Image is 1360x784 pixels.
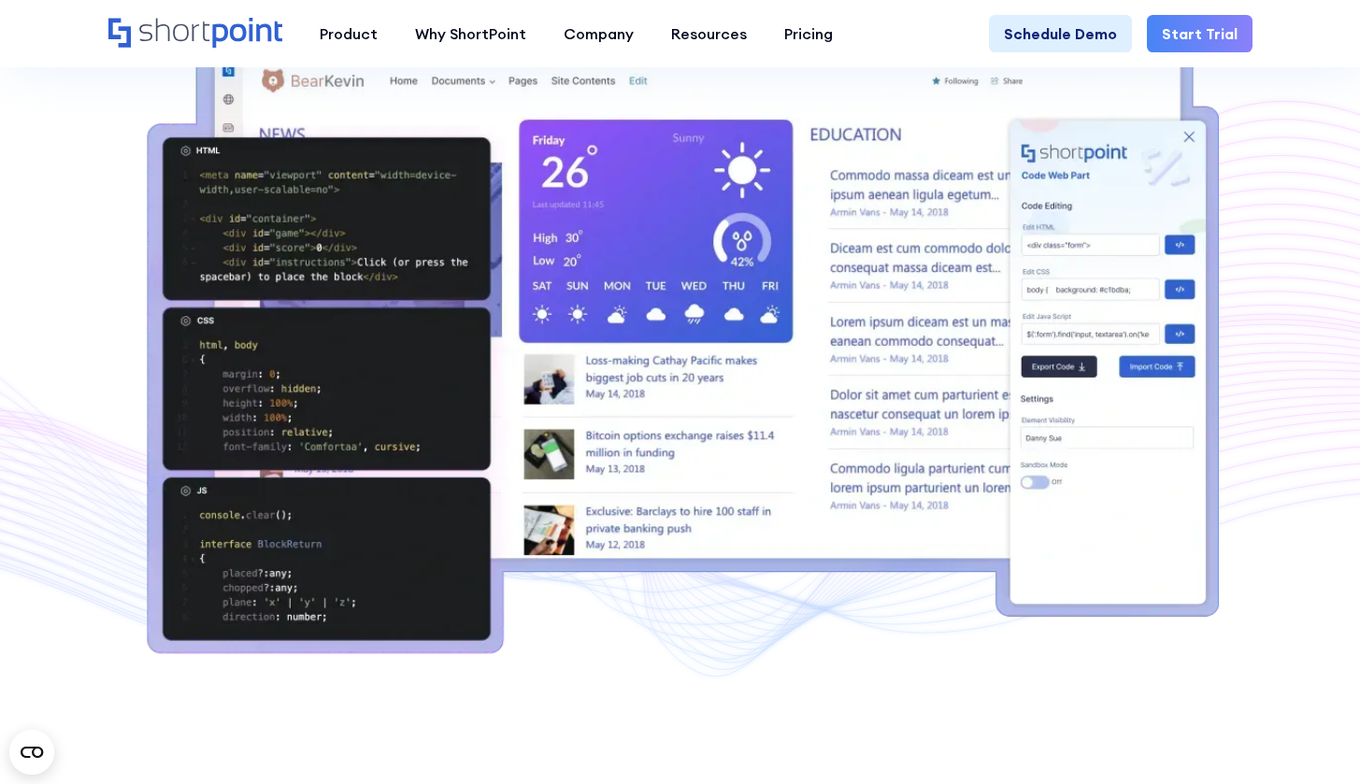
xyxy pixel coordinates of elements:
[9,730,54,775] button: Open CMP widget
[396,15,545,52] a: Why ShortPoint
[142,2,1219,661] img: code webpart demo
[1147,15,1253,52] a: Start Trial
[671,22,747,45] div: Resources
[545,15,652,52] a: Company
[652,15,766,52] a: Resources
[108,18,282,50] a: Home
[320,22,378,45] div: Product
[1267,694,1360,784] iframe: Chat Widget
[301,15,396,52] a: Product
[989,15,1132,52] a: Schedule Demo
[564,22,634,45] div: Company
[415,22,526,45] div: Why ShortPoint
[784,22,833,45] div: Pricing
[766,15,852,52] a: Pricing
